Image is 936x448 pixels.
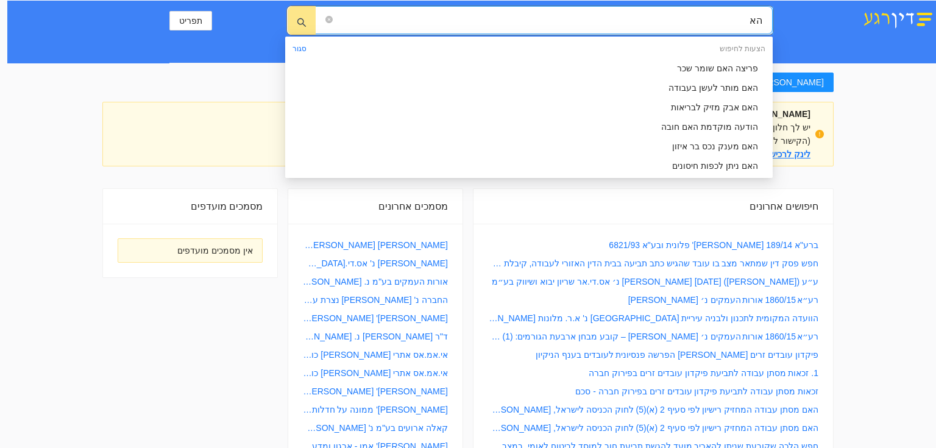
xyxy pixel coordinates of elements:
a: 1. זכאות מסתן עבודה לתביעת פיקדון עובדים זרים בפירוק חברה [589,366,818,380]
span: exclamation-circle [815,130,824,138]
a: [PERSON_NAME]' ממונה על חדלות [GEOGRAPHIC_DATA] – [GEOGRAPHIC_DATA] [PERSON_NAME]' [303,403,448,416]
a: רע״א 1860/15 אורות העמקים נ׳ [PERSON_NAME] – קובע מבחן ארבעת הגורמים: (1) אי ידיעה, (2) שלב ההליך... [488,330,818,343]
span: close-circle [325,16,333,23]
button: תפריט [169,11,212,30]
span: רק הלכות [283,73,328,86]
span: הצעות לחיפוש [720,42,765,55]
a: ע״ע ([PERSON_NAME]) [DATE] [PERSON_NAME] נ׳ אס.די.אר שריון יבוא ושיווק בע״מ [492,275,818,288]
a: אי.אמ.אס אתרי [PERSON_NAME] כוח [PERSON_NAME] בע"מ [PERSON_NAME]' נ' רשות האוכלוסין וההגירה –לשכה... [303,348,448,361]
div: האם מענק נכס בר איזון [285,137,773,156]
div: האם אבק מזיק לבריאות [285,98,773,117]
span: [PERSON_NAME] לעבודה [723,76,824,89]
a: [PERSON_NAME] נ' אס.די.[GEOGRAPHIC_DATA]. שריון יבוא ושיווק בע"מ [PERSON_NAME]' [303,257,448,270]
span: close-circle [325,15,333,26]
a: [PERSON_NAME]' [PERSON_NAME] הבוקרים הנועזים בע"מ [PERSON_NAME]' [303,311,448,325]
a: ברע"א 189/14 [PERSON_NAME]' פלונית ובע"א 6821/93 [609,238,818,252]
div: פריצה האם שומר שכר [285,59,773,78]
div: חיפושים אחרונים [488,189,818,224]
a: אורות העמקים בע"מ נ. [PERSON_NAME] [303,275,448,288]
a: האם מסתן עבודה המחזיק רישיון לפי סעיף 2 (א)(5) לחוק הכניסה לישראל, [PERSON_NAME] לתבוע את הפיקדון... [488,421,818,435]
a: הוועדה המקומית לתכנון ולבניה עיריית [GEOGRAPHIC_DATA] נ' א.ר. מלונות [PERSON_NAME] (בפירוק), [DAT... [488,311,818,325]
span: תפריט [179,14,202,27]
div: האם מענק נכס בר איזון [292,140,758,153]
a: [PERSON_NAME] [PERSON_NAME]' נ' לידו כנרת בע"מ [PERSON_NAME]' [303,238,448,252]
div: אין מסמכים מועדפים [127,244,253,257]
a: אי.אמ.אס אתרי [PERSON_NAME] כוח [PERSON_NAME] בע"מ [PERSON_NAME]' נ' רשות האוכלוסין וההגירה –לשכה... [303,366,448,380]
button: search [288,6,316,35]
div: הודעה מוקדמת האם חובה [285,117,773,137]
a: פיקדון עובדים זרים [PERSON_NAME] הפרשה פנסיונית לעובדים בענף הניקיון [536,348,818,361]
div: האם ניתן לכפות חיסונים [285,156,773,176]
div: האם מותר לעשן בעבודה [285,78,773,98]
div: הודעה מוקדמת האם חובה [292,120,758,133]
div: מסמכים מועדפים [118,189,263,224]
a: חפש פסק דין שמתאר מצב בו עובד שהגיש כתב תביעה בבית הדין האזורי לעבודה, קיבלת עתה תביעה שכנגד על ס... [488,257,818,270]
div: האם ניתן לכפות חיסונים [292,159,758,172]
a: ד"ר [PERSON_NAME] נ. [PERSON_NAME] [303,330,448,343]
div: פריצה האם שומר שכר [292,62,758,75]
a: האם מסתן עבודה המחזיק רישיון לפי סעיף 2 (א)(5) לחוק הכניסה לישראל, [PERSON_NAME] לתבוע את הפיקדון... [488,403,818,416]
a: סגור [292,44,307,53]
a: [PERSON_NAME]' [PERSON_NAME] אחזקות ונקיון (2000) בע"מ [303,385,448,398]
img: דין רגע [860,8,936,29]
a: זכאות מסתן עבודה לתביעת פיקדון עובדים זרים בפירוק חברה - סכם [575,385,818,398]
a: רע״א 1860/15 אורות העמקים נ׳ [PERSON_NAME] [628,293,818,307]
div: מסמכים אחרונים [303,189,448,224]
div: האם אבק מזיק לבריאות [292,101,758,114]
a: החברה נ' [PERSON_NAME] נצרת עילית (1977) בע"מ [PERSON_NAME]' [303,293,448,307]
span: search [297,17,307,27]
div: האם מותר לעשן בעבודה [292,81,758,94]
input: מה לחפש? [335,13,762,28]
a: קאלה ארועים בע"מ נ' [PERSON_NAME]' [303,421,448,435]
